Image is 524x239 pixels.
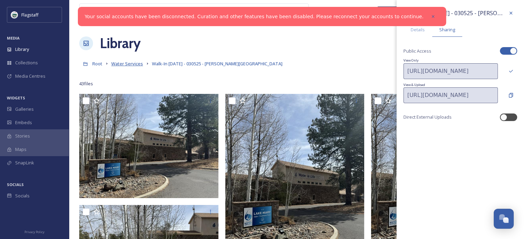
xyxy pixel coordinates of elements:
img: images%20%282%29.jpeg [11,11,18,18]
a: Your social accounts have been disconnected. Curation and other features have been disabled. Plea... [85,13,423,20]
span: Sharing [439,26,455,33]
span: MEDIA [7,35,20,41]
a: Walk-In [DATE] - 030525 - [PERSON_NAME][GEOGRAPHIC_DATA] [152,59,282,68]
span: 43 file s [79,80,93,87]
span: Details [411,26,425,33]
input: Search your library [95,4,240,19]
span: Public Access [403,48,431,54]
span: Galleries [15,106,34,112]
a: Privacy Policy [24,227,44,236]
span: SOCIALS [7,182,24,187]
span: Media Centres [15,73,45,79]
span: Maps [15,146,27,153]
span: Privacy Policy [24,230,44,234]
span: Water Services [111,61,143,67]
span: Socials [15,193,30,199]
span: Collections [15,59,38,66]
span: View & Upload [403,83,517,87]
a: Library [100,33,141,54]
span: Stories [15,133,30,139]
span: View Only [403,58,517,63]
span: Flagstaff [21,12,39,18]
a: View all files [265,4,305,18]
img: IMG_0073.jpeg [79,94,218,198]
a: Water Services [111,59,143,68]
a: Root [92,59,102,68]
span: Embeds [15,119,32,126]
span: Walk-In [DATE] - 030525 - [PERSON_NAME][GEOGRAPHIC_DATA] [152,61,282,67]
a: What's New [377,7,412,16]
span: Root [92,61,102,67]
span: SnapLink [15,160,34,166]
span: Library [15,46,29,53]
span: WIDGETS [7,95,25,100]
span: Direct External Uploads [403,114,452,120]
button: Open Chat [494,209,514,229]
